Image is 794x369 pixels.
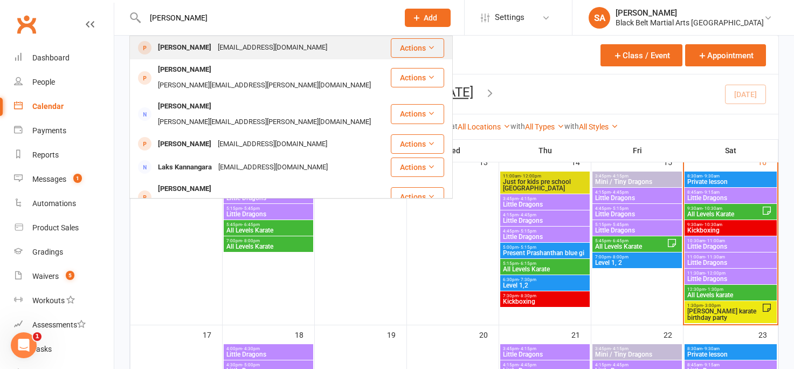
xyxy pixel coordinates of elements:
div: Dashboard [32,53,70,62]
span: Little Dragons [595,211,680,217]
span: 7:00pm [595,255,680,259]
div: Calendar [32,102,64,111]
span: - 5:45pm [242,206,260,211]
span: Little Dragons [687,195,775,201]
th: Sat [683,139,778,162]
div: Tasks [32,345,52,353]
span: 8:30am [687,346,775,351]
span: 4:15pm [595,190,680,195]
span: 1:30pm [687,303,762,308]
div: [EMAIL_ADDRESS][DOMAIN_NAME] [215,160,331,175]
a: All Styles [579,122,618,131]
span: - 1:30pm [706,287,723,292]
th: Fri [591,139,683,162]
span: - 4:15pm [519,196,536,201]
div: Product Sales [32,223,79,232]
div: 19 [387,325,406,343]
span: 11:00am [687,255,775,259]
button: Actions [391,68,444,87]
span: 5 [66,271,74,280]
div: Reports [32,151,59,159]
span: - 12:00pm [521,174,541,179]
span: - 9:30am [702,346,720,351]
div: [PERSON_NAME] [616,8,764,18]
span: Settings [495,5,524,30]
span: 10:30am [687,238,775,243]
a: Product Sales [14,216,114,240]
span: 9:30am [687,206,762,211]
span: 12:30pm [687,287,775,292]
span: - 8:30pm [519,293,536,298]
span: Just for kids pre school [GEOGRAPHIC_DATA] [502,179,588,192]
div: [PERSON_NAME] [155,40,215,56]
button: Actions [391,158,444,177]
span: - 8:00pm [611,255,629,259]
span: 5:15pm [502,261,588,266]
div: Laks Kannangara [155,160,215,175]
span: - 5:15pm [519,229,536,234]
div: 18 [295,325,314,343]
span: 4:15pm [595,363,680,367]
div: Workouts [32,296,65,305]
span: Private lesson [687,179,775,185]
span: - 4:15pm [611,174,629,179]
span: 11:30am [687,271,775,276]
span: Mini / Tiny Dragons [595,179,680,185]
button: Add [405,9,451,27]
span: Level 1, 2 [595,259,680,266]
span: All Levels Karate [687,211,762,217]
span: All Levels karate [687,292,775,298]
a: Calendar [14,94,114,119]
strong: with [510,122,525,131]
span: - 4:30pm [242,346,260,351]
span: Little Dragons [502,217,588,224]
span: - 10:30am [702,222,722,227]
span: - 3:00pm [703,303,721,308]
button: Appointment [685,44,766,66]
span: - 6:15pm [519,261,536,266]
button: Actions [391,38,444,58]
strong: at [451,122,458,131]
span: All Levels Karate [502,266,588,272]
input: Search... [142,10,391,25]
span: Little Dragons [502,201,588,208]
a: Dashboard [14,46,114,70]
span: Mini / Tiny Dragons [595,351,680,358]
a: Clubworx [13,11,40,38]
a: All Types [525,122,564,131]
span: 5:00pm [502,245,588,250]
span: - 5:15pm [611,206,629,211]
span: - 9:15am [702,363,720,367]
div: [PERSON_NAME] [155,181,215,197]
span: Little Dragons [595,227,680,234]
span: - 11:30am [705,255,725,259]
a: Workouts [14,289,114,313]
div: Gradings [32,248,63,256]
div: SA [589,7,610,29]
span: - 10:30am [702,206,722,211]
span: 3:45pm [595,346,680,351]
a: Gradings [14,240,114,264]
span: Little Dragons [226,351,311,358]
span: 1 [73,174,82,183]
span: 8:45am [687,190,775,195]
span: - 4:45pm [519,363,536,367]
span: Little Dragons [226,211,311,217]
span: - 5:45pm [611,222,629,227]
span: Little Dragons [595,195,680,201]
span: Add [424,13,437,22]
div: 23 [758,325,778,343]
span: All Levels Karate [226,227,311,234]
span: All Levels Karate [226,243,311,250]
div: 21 [571,325,591,343]
span: 3:45pm [502,346,588,351]
a: All Locations [458,122,510,131]
span: 4:15pm [502,213,588,217]
div: Payments [32,126,66,135]
a: Automations [14,192,114,216]
span: Little Dragons [502,234,588,240]
span: - 5:15pm [519,245,536,250]
div: [PERSON_NAME] [155,62,215,78]
a: People [14,70,114,94]
span: All Levels Karate [595,243,667,250]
